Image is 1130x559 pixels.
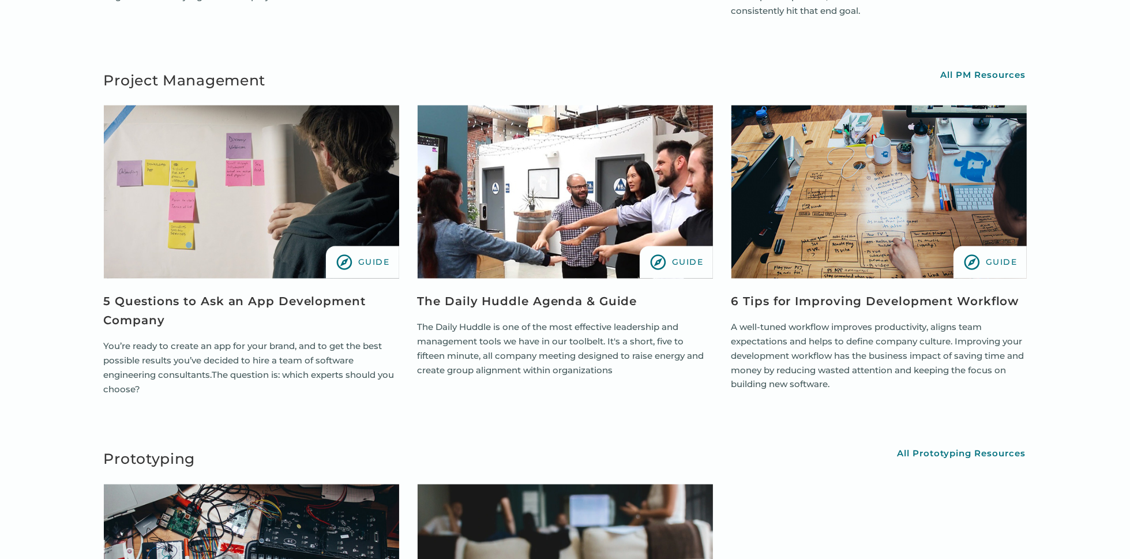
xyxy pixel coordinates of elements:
div: All Prototyping Resources [898,448,1026,460]
a: view resource [104,106,399,279]
a: 6 Tips for Improving Development Workflow [731,292,1027,312]
a: All Prototyping Resources [897,448,1027,460]
a: 5 Questions to Ask an App Development Company [104,292,399,331]
img: Guide icon [649,253,667,272]
a: All PM Resources [940,69,1027,81]
p: The Daily Huddle is one of the most effective leadership and management tools we have in our tool... [418,321,713,378]
img: Guide icon [963,253,981,272]
a: view resource [731,106,1027,279]
a: The Daily Huddle Agenda & Guide [418,292,713,312]
div: Guide [672,257,704,268]
div: Guide [986,257,1018,268]
p: You’re ready to create an app for your brand, and to get the best possible results you’ve decided... [104,340,399,397]
h3: Project Management [104,69,266,92]
img: daily huddle [418,106,713,279]
div: All PM Resources [941,69,1026,81]
div: Guide [358,257,390,268]
img: Guide icon [335,253,354,272]
a: view resource [418,106,713,279]
h3: Prototyping [104,448,196,471]
p: A well-tuned workflow improves productivity, aligns team expectations and helps to define company... [731,321,1027,392]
